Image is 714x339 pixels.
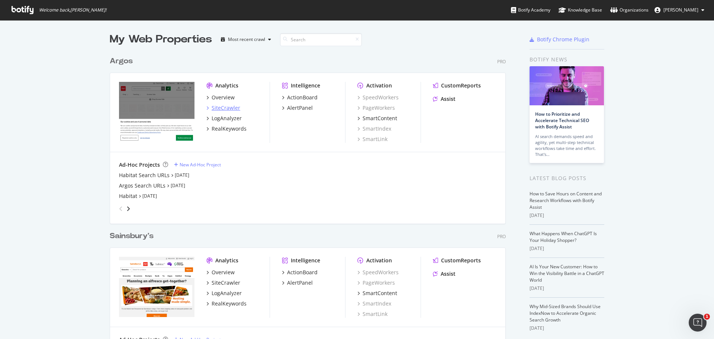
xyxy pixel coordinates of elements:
[357,94,399,101] a: SpeedWorkers
[206,94,235,101] a: Overview
[559,6,602,14] div: Knowledge Base
[530,55,604,64] div: Botify news
[206,290,242,297] a: LogAnalyzer
[282,279,313,287] a: AlertPanel
[212,125,247,132] div: RealKeywords
[282,269,318,276] a: ActionBoard
[689,314,707,332] iframe: Intercom live chat
[110,56,136,67] a: Argos
[530,285,604,292] div: [DATE]
[215,82,238,89] div: Analytics
[110,231,154,242] div: Sainsbury's
[535,111,589,130] a: How to Prioritize and Accelerate Technical SEO with Botify Assist
[119,192,137,200] a: Habitat
[142,193,157,199] a: [DATE]
[212,290,242,297] div: LogAnalyzer
[363,115,397,122] div: SmartContent
[280,33,362,46] input: Search
[530,303,601,323] a: Why Mid-Sized Brands Should Use IndexNow to Accelerate Organic Search Growth
[174,161,221,168] a: New Ad-Hoc Project
[287,104,313,112] div: AlertPanel
[530,66,604,105] img: How to Prioritize and Accelerate Technical SEO with Botify Assist
[206,104,240,112] a: SiteCrawler
[212,300,247,307] div: RealKeywords
[287,269,318,276] div: ActionBoard
[497,233,506,240] div: Pro
[649,4,710,16] button: [PERSON_NAME]
[212,94,235,101] div: Overview
[530,174,604,182] div: Latest Blog Posts
[537,36,589,43] div: Botify Chrome Plugin
[212,279,240,287] div: SiteCrawler
[357,279,395,287] a: PageWorkers
[357,115,397,122] a: SmartContent
[610,6,649,14] div: Organizations
[126,205,131,212] div: angle-right
[530,36,589,43] a: Botify Chrome Plugin
[282,104,313,112] a: AlertPanel
[366,257,392,264] div: Activation
[441,270,456,278] div: Assist
[119,172,170,179] a: Habitat Search URLs
[206,125,247,132] a: RealKeywords
[530,191,602,210] a: How to Save Hours on Content and Research Workflows with Botify Assist
[357,300,391,307] a: SmartIndex
[357,269,399,276] a: SpeedWorkers
[433,270,456,278] a: Assist
[212,115,242,122] div: LogAnalyzer
[180,161,221,168] div: New Ad-Hoc Project
[357,135,387,143] a: SmartLink
[119,161,160,169] div: Ad-Hoc Projects
[530,230,597,243] a: What Happens When ChatGPT Is Your Holiday Shopper?
[663,7,698,13] span: Jordan Bradley
[206,115,242,122] a: LogAnalyzer
[116,203,126,215] div: angle-left
[357,104,395,112] a: PageWorkers
[433,95,456,103] a: Assist
[212,104,240,112] div: SiteCrawler
[119,257,194,317] img: *.sainsburys.co.uk/
[215,257,238,264] div: Analytics
[206,269,235,276] a: Overview
[357,125,391,132] a: SmartIndex
[110,231,157,242] a: Sainsbury's
[291,257,320,264] div: Intelligence
[228,37,265,42] div: Most recent crawl
[530,263,604,283] a: AI Is Your New Customer: How to Win the Visibility Battle in a ChatGPT World
[171,182,185,189] a: [DATE]
[363,290,397,297] div: SmartContent
[357,310,387,318] a: SmartLink
[511,6,550,14] div: Botify Academy
[110,56,133,67] div: Argos
[212,269,235,276] div: Overview
[110,32,212,47] div: My Web Properties
[530,212,604,219] div: [DATE]
[287,279,313,287] div: AlertPanel
[366,82,392,89] div: Activation
[433,257,481,264] a: CustomReports
[357,290,397,297] a: SmartContent
[441,257,481,264] div: CustomReports
[175,172,189,178] a: [DATE]
[535,134,598,157] div: AI search demands speed and agility, yet multi-step technical workflows take time and effort. Tha...
[704,314,710,320] span: 1
[287,94,318,101] div: ActionBoard
[530,245,604,252] div: [DATE]
[433,82,481,89] a: CustomReports
[206,279,240,287] a: SiteCrawler
[497,58,506,65] div: Pro
[441,82,481,89] div: CustomReports
[119,182,165,189] a: Argos Search URLs
[206,300,247,307] a: RealKeywords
